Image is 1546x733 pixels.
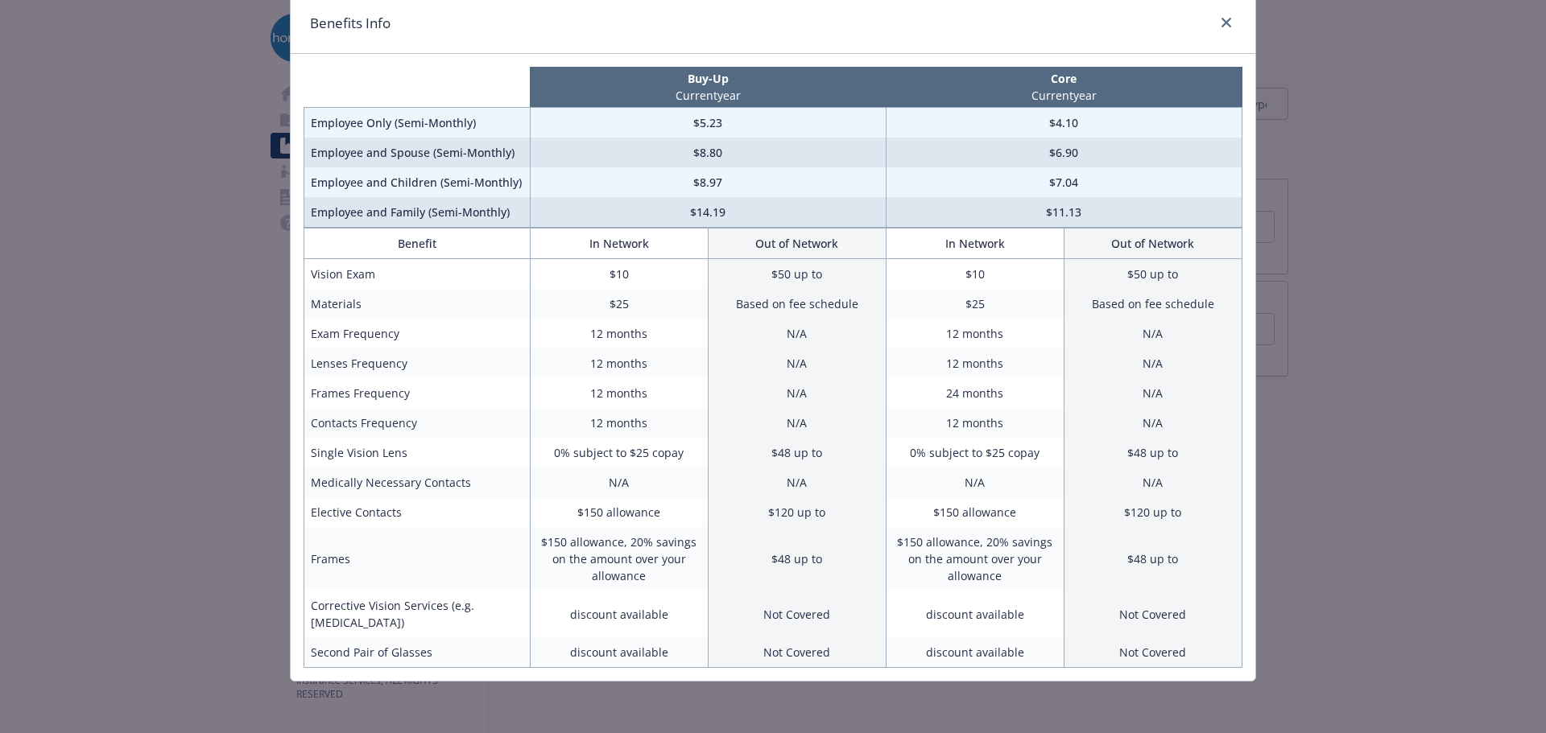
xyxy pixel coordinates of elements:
td: N/A [1064,348,1242,378]
td: 12 months [530,378,708,408]
td: 12 months [530,319,708,348]
td: N/A [1064,408,1242,438]
td: Vision Exam [304,259,531,290]
td: 12 months [530,348,708,378]
td: Not Covered [1064,591,1242,637]
td: 12 months [530,408,708,438]
th: Benefit [304,229,531,259]
td: Elective Contacts [304,497,531,527]
td: Based on fee schedule [1064,289,1242,319]
td: Contacts Frequency [304,408,531,438]
td: $8.80 [530,138,886,167]
td: Employee and Spouse (Semi-Monthly) [304,138,531,167]
td: discount available [530,637,708,668]
td: $25 [886,289,1064,319]
td: $25 [530,289,708,319]
td: $150 allowance, 20% savings on the amount over your allowance [530,527,708,591]
td: N/A [1064,467,1242,497]
td: $10 [530,259,708,290]
td: $120 up to [1064,497,1242,527]
td: $14.19 [530,197,886,228]
td: Not Covered [708,591,886,637]
td: $6.90 [886,138,1242,167]
td: $50 up to [708,259,886,290]
th: In Network [886,229,1064,259]
td: discount available [530,591,708,637]
td: $7.04 [886,167,1242,197]
td: Materials [304,289,531,319]
td: $50 up to [1064,259,1242,290]
td: $150 allowance [886,497,1064,527]
td: 12 months [886,348,1064,378]
td: Employee and Family (Semi-Monthly) [304,197,531,228]
td: Frames [304,527,531,591]
td: discount available [886,591,1064,637]
td: Employee and Children (Semi-Monthly) [304,167,531,197]
td: 24 months [886,378,1064,408]
td: 12 months [886,319,1064,348]
td: Medically Necessary Contacts [304,467,531,497]
td: Corrective Vision Services (e.g. [MEDICAL_DATA]) [304,591,531,637]
td: Not Covered [708,637,886,668]
td: Employee Only (Semi-Monthly) [304,108,531,138]
td: Not Covered [1064,637,1242,668]
td: $5.23 [530,108,886,138]
td: $120 up to [708,497,886,527]
td: Second Pair of Glasses [304,637,531,668]
td: N/A [708,348,886,378]
td: discount available [886,637,1064,668]
td: N/A [708,378,886,408]
td: Based on fee schedule [708,289,886,319]
a: close [1217,13,1236,32]
th: In Network [530,229,708,259]
h1: Benefits Info [310,13,391,34]
th: intentionally left blank [304,67,531,108]
td: $8.97 [530,167,886,197]
td: Lenses Frequency [304,348,531,378]
th: Out of Network [1064,229,1242,259]
td: N/A [708,467,886,497]
p: Current year [533,87,883,104]
td: N/A [1064,319,1242,348]
td: $48 up to [1064,527,1242,591]
p: Buy-Up [533,70,883,87]
td: $48 up to [708,438,886,467]
td: N/A [530,467,708,497]
td: 12 months [886,408,1064,438]
td: $150 allowance, 20% savings on the amount over your allowance [886,527,1064,591]
td: N/A [708,319,886,348]
td: $48 up to [708,527,886,591]
td: Single Vision Lens [304,438,531,467]
th: Out of Network [708,229,886,259]
td: $11.13 [886,197,1242,228]
td: $48 up to [1064,438,1242,467]
td: N/A [708,408,886,438]
td: Frames Frequency [304,378,531,408]
td: $4.10 [886,108,1242,138]
td: N/A [886,467,1064,497]
p: Core [889,70,1238,87]
td: N/A [1064,378,1242,408]
p: Current year [889,87,1238,104]
td: 0% subject to $25 copay [886,438,1064,467]
td: $150 allowance [530,497,708,527]
td: Exam Frequency [304,319,531,348]
td: 0% subject to $25 copay [530,438,708,467]
td: $10 [886,259,1064,290]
